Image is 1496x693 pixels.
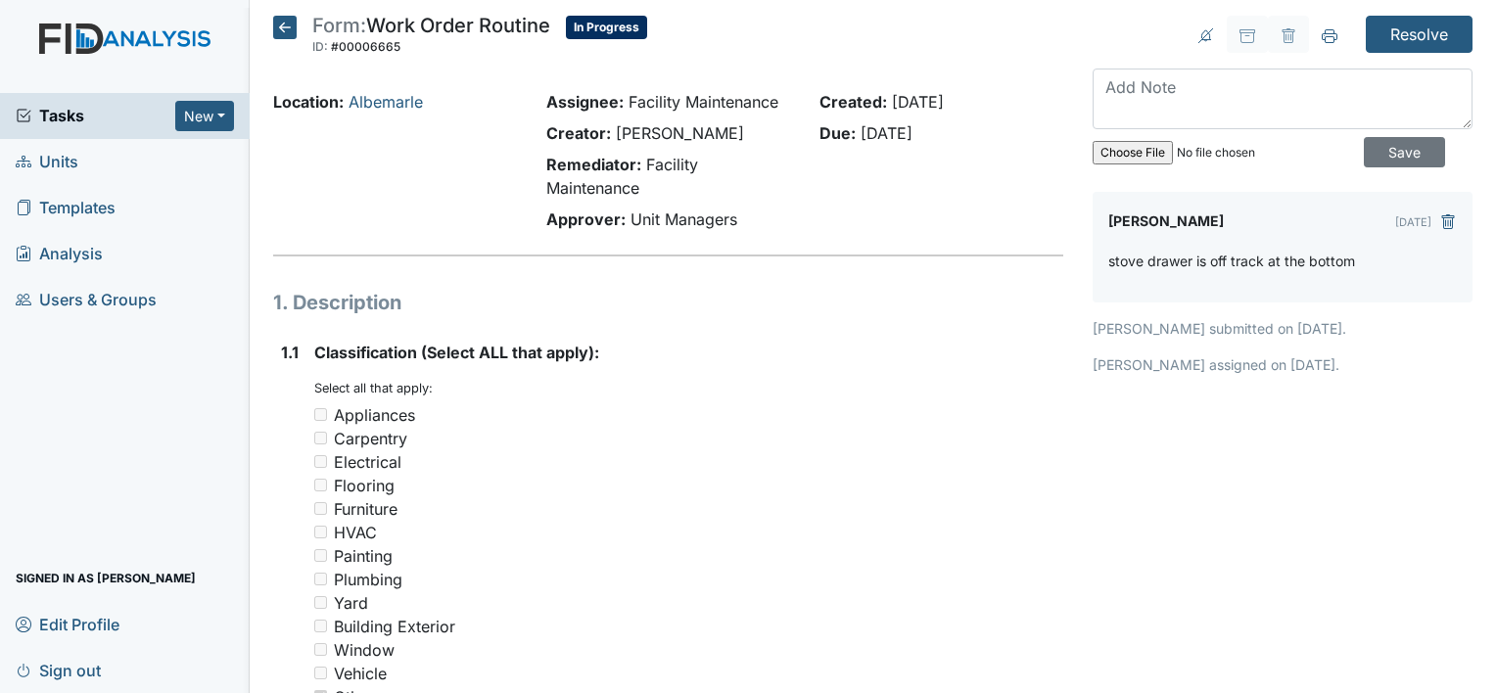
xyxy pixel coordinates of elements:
div: Plumbing [334,568,402,591]
button: New [175,101,234,131]
strong: Remediator: [546,155,641,174]
h1: 1. Description [273,288,1063,317]
span: #00006665 [331,39,400,54]
span: [PERSON_NAME] [616,123,744,143]
input: Plumbing [314,573,327,585]
span: Edit Profile [16,609,119,639]
label: [PERSON_NAME] [1108,208,1224,235]
input: Painting [314,549,327,562]
strong: Approver: [546,209,626,229]
small: Select all that apply: [314,381,433,395]
input: Flooring [314,479,327,491]
div: Building Exterior [334,615,455,638]
span: Sign out [16,655,101,685]
p: [PERSON_NAME] submitted on [DATE]. [1093,318,1473,339]
div: Painting [334,544,393,568]
div: Appliances [334,403,415,427]
a: Albemarle [349,92,423,112]
span: ID: [312,39,328,54]
a: Tasks [16,104,175,127]
input: Yard [314,596,327,609]
span: Analysis [16,239,103,269]
span: Signed in as [PERSON_NAME] [16,563,196,593]
span: Classification (Select ALL that apply): [314,343,599,362]
div: Work Order Routine [312,16,550,59]
div: Furniture [334,497,397,521]
input: HVAC [314,526,327,538]
input: Furniture [314,502,327,515]
input: Save [1364,137,1445,167]
strong: Location: [273,92,344,112]
span: In Progress [566,16,647,39]
input: Building Exterior [314,620,327,632]
span: Units [16,147,78,177]
input: Window [314,643,327,656]
div: Yard [334,591,368,615]
strong: Due: [819,123,856,143]
strong: Assignee: [546,92,624,112]
strong: Created: [819,92,887,112]
input: Vehicle [314,667,327,679]
div: Window [334,638,395,662]
span: [DATE] [861,123,912,143]
label: 1.1 [281,341,299,364]
p: [PERSON_NAME] assigned on [DATE]. [1093,354,1473,375]
div: Flooring [334,474,395,497]
input: Resolve [1366,16,1473,53]
p: stove drawer is off track at the bottom [1108,251,1355,271]
div: Carpentry [334,427,407,450]
div: Vehicle [334,662,387,685]
span: Unit Managers [631,209,737,229]
input: Appliances [314,408,327,421]
small: [DATE] [1395,215,1431,229]
input: Carpentry [314,432,327,444]
span: Users & Groups [16,285,157,315]
span: [DATE] [892,92,944,112]
div: Electrical [334,450,401,474]
span: Form: [312,14,366,37]
span: Facility Maintenance [629,92,778,112]
input: Electrical [314,455,327,468]
strong: Creator: [546,123,611,143]
div: HVAC [334,521,377,544]
span: Templates [16,193,116,223]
